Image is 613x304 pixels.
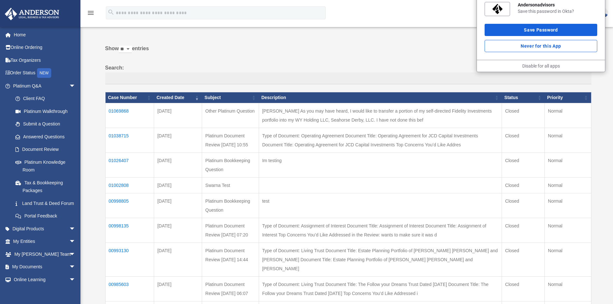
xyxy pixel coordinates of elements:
a: Client FAQ [9,92,82,105]
th: Case Number: activate to sort column ascending [105,92,154,103]
a: Online Ordering [5,41,85,54]
td: Normal [544,193,591,218]
a: Platinum Q&Aarrow_drop_down [5,79,82,92]
span: arrow_drop_down [69,235,82,248]
td: [PERSON_NAME] As you may have heard, I would like to transfer a portion of my self-directed Fidel... [259,103,502,128]
th: Priority: activate to sort column ascending [544,92,591,103]
td: 00998135 [105,218,154,243]
td: Normal [544,218,591,243]
td: 01069868 [105,103,154,128]
div: NEW [37,68,51,78]
a: Home [5,28,85,41]
span: arrow_drop_down [69,222,82,235]
div: Save this password in Okta? [518,8,597,14]
td: Platinum Bookkeeping Question [202,193,259,218]
a: Online Learningarrow_drop_down [5,273,85,286]
a: My [PERSON_NAME] Teamarrow_drop_down [5,248,85,261]
a: menu [87,11,95,17]
td: Type of Document: Operating Agreement Document Title: Operating Agreement for JCD Capital Investm... [259,128,502,152]
th: Status: activate to sort column ascending [502,92,544,103]
td: Closed [502,152,544,177]
button: Never for this App [485,40,597,52]
td: [DATE] [154,152,202,177]
a: Portal Feedback [9,210,82,223]
a: Platinum Knowledge Room [9,156,82,176]
td: Normal [544,152,591,177]
th: Created Date: activate to sort column ascending [154,92,202,103]
td: Normal [544,103,591,128]
td: Closed [502,177,544,193]
a: Tax Organizers [5,54,85,67]
label: Search: [105,63,591,85]
div: Andersonadvisors [518,2,597,8]
td: 01026407 [105,152,154,177]
td: Other Platinum Question [202,103,259,128]
a: Tax & Bookkeeping Packages [9,176,82,197]
a: My Documentsarrow_drop_down [5,261,85,273]
a: Disable for all apps [522,63,560,69]
td: Swarna Test [202,177,259,193]
a: Digital Productsarrow_drop_down [5,222,85,235]
i: search [107,9,115,16]
td: 00998805 [105,193,154,218]
td: Im testing [259,152,502,177]
a: Platinum Walkthrough [9,105,82,118]
td: 01002808 [105,177,154,193]
td: Normal [544,177,591,193]
td: Closed [502,243,544,276]
span: arrow_drop_down [69,248,82,261]
td: Closed [502,218,544,243]
td: Normal [544,128,591,152]
td: Platinum Document Review [DATE] 10:55 [202,128,259,152]
td: Platinum Document Review [DATE] 06:07 [202,276,259,301]
input: Search: [105,72,591,85]
label: Show entries [105,44,591,60]
td: Closed [502,103,544,128]
td: Platinum Document Review [DATE] 07:20 [202,218,259,243]
a: Order StatusNEW [5,67,85,80]
td: [DATE] [154,218,202,243]
span: arrow_drop_down [69,79,82,93]
td: [DATE] [154,193,202,218]
td: [DATE] [154,103,202,128]
td: [DATE] [154,128,202,152]
th: Description: activate to sort column ascending [259,92,502,103]
a: Submit a Question [9,118,82,131]
th: Subject: activate to sort column ascending [202,92,259,103]
td: [DATE] [154,243,202,276]
img: Anderson Advisors Platinum Portal [3,8,61,20]
td: Platinum Bookkeeping Question [202,152,259,177]
td: Type of Document: Living Trust Document Title: Estate Planning Portfolio of [PERSON_NAME] [PERSON... [259,243,502,276]
a: Answered Questions [9,130,79,143]
a: My Entitiesarrow_drop_down [5,235,85,248]
span: arrow_drop_down [69,273,82,286]
td: 01038715 [105,128,154,152]
td: Closed [502,128,544,152]
td: test [259,193,502,218]
td: Normal [544,276,591,301]
td: Type of Document: Assignment of Interest Document Title: Assignment of Interest Document Title: A... [259,218,502,243]
td: Type of Document: Living Trust Document Title: The Follow your Dreams Trust Dated [DATE] Document... [259,276,502,301]
td: Closed [502,193,544,218]
select: Showentries [119,46,132,53]
i: menu [87,9,95,17]
td: [DATE] [154,177,202,193]
a: Document Review [9,143,82,156]
a: Land Trust & Deed Forum [9,197,82,210]
td: Closed [502,276,544,301]
span: arrow_drop_down [69,261,82,274]
button: Save Password [485,24,597,36]
td: [DATE] [154,276,202,301]
td: Normal [544,243,591,276]
img: 4PzD8dJDNrIqu0IAAAAABJRU5ErkJggg== [492,4,503,14]
td: 00993130 [105,243,154,276]
td: Platinum Document Review [DATE] 14:44 [202,243,259,276]
td: 00985603 [105,276,154,301]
